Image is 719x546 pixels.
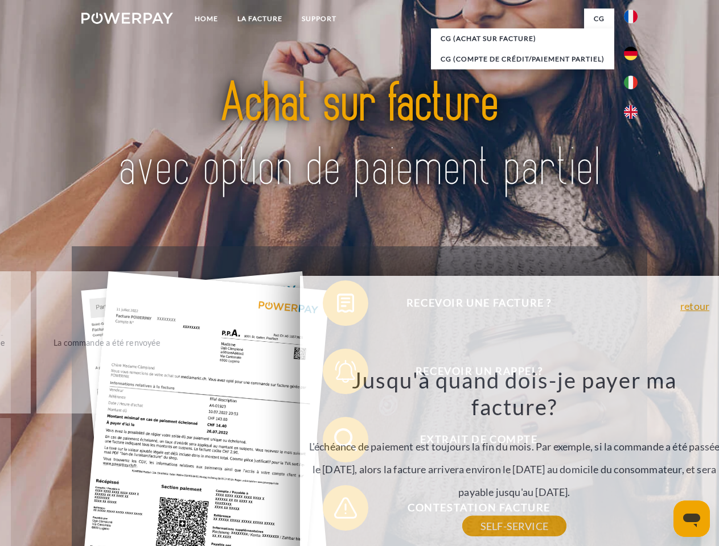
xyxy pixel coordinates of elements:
img: it [624,76,638,89]
a: Home [185,9,228,29]
a: CG (Compte de crédit/paiement partiel) [431,49,614,69]
a: LA FACTURE [228,9,292,29]
a: retour [680,301,709,311]
img: title-powerpay_fr.svg [109,55,610,218]
img: logo-powerpay-white.svg [81,13,173,24]
img: en [624,105,638,119]
a: CG (achat sur facture) [431,28,614,49]
img: de [624,47,638,60]
iframe: Bouton de lancement de la fenêtre de messagerie [673,500,710,537]
div: La commande a été renvoyée [43,334,171,350]
img: fr [624,10,638,23]
a: CG [584,9,614,29]
a: Support [292,9,346,29]
a: SELF-SERVICE [462,516,566,536]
